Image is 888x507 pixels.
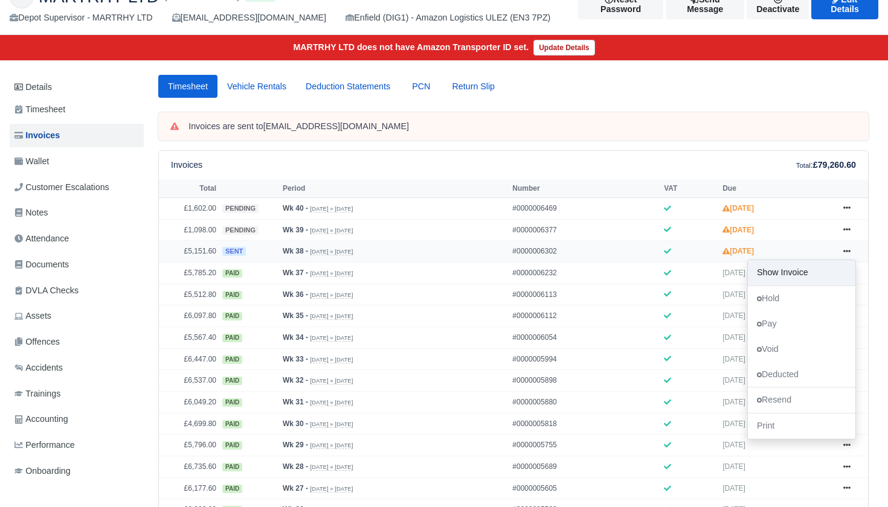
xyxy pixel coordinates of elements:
a: Timesheet [10,98,144,121]
a: Timesheet [158,75,217,98]
strong: Wk 27 - [283,484,308,493]
a: Trainings [10,382,144,406]
td: #0000005605 [509,477,661,499]
th: Total [159,179,219,197]
span: sent [222,247,246,256]
small: [DATE] » [DATE] [310,313,353,320]
td: £6,537.00 [159,370,219,392]
span: paid [222,356,242,364]
span: Attendance [14,232,69,246]
small: [DATE] » [DATE] [310,377,353,384]
td: £5,151.60 [159,241,219,263]
span: [DATE] [722,484,745,493]
span: paid [222,441,242,450]
span: [DATE] [722,311,745,320]
td: £6,177.60 [159,477,219,499]
span: paid [222,334,242,342]
span: Documents [14,258,69,272]
a: Details [10,76,144,98]
a: Return Slip [443,75,504,98]
td: £5,512.80 [159,284,219,305]
a: Performance [10,433,144,457]
td: #0000006112 [509,305,661,327]
a: Customer Escalations [10,176,144,199]
small: [DATE] » [DATE] [310,205,353,212]
strong: Wk 35 - [283,311,308,320]
small: [DATE] » [DATE] [310,292,353,299]
td: #0000006469 [509,198,661,220]
a: Deduction Statements [296,75,400,98]
span: [DATE] [722,333,745,342]
td: £1,602.00 [159,198,219,220]
iframe: Chat Widget [828,449,888,507]
th: VAT [661,179,719,197]
span: Offences [14,335,60,349]
span: DVLA Checks [14,284,79,298]
small: [DATE] » [DATE] [310,442,353,449]
a: Show Invoice [748,260,855,285]
div: Enfield (DIG1) - Amazon Logistics ULEZ (EN3 7PZ) [346,11,550,25]
strong: Wk 30 - [283,419,308,428]
span: paid [222,485,242,493]
td: #0000006232 [509,263,661,284]
span: Trainings [14,387,60,401]
a: Attendance [10,227,144,250]
div: [EMAIL_ADDRESS][DOMAIN_NAME] [172,11,326,25]
span: paid [222,377,242,385]
th: Due [719,179,832,197]
a: Resend [748,388,855,413]
span: Timesheet [14,103,65,116]
span: Performance [14,438,75,452]
td: #0000005880 [509,392,661,413]
strong: Wk 36 - [283,290,308,299]
span: paid [222,269,242,278]
a: Pay [748,311,855,337]
span: [DATE] [722,419,745,428]
td: #0000005755 [509,435,661,456]
span: [DATE] [722,441,745,449]
div: Depot Supervisor - MARTRHY LTD [10,11,153,25]
a: Update Details [533,40,594,56]
td: #0000006054 [509,327,661,349]
span: [DATE] [722,269,745,277]
td: #0000005689 [509,456,661,478]
a: Accounting [10,407,144,431]
td: £6,735.60 [159,456,219,478]
a: Offences [10,330,144,354]
td: £6,447.00 [159,348,219,370]
span: Notes [14,206,48,220]
a: Notes [10,201,144,225]
td: £5,785.20 [159,263,219,284]
strong: [DATE] [722,226,754,234]
h6: Invoices [171,160,202,170]
a: Assets [10,304,144,328]
a: Documents [10,253,144,276]
span: pending [222,226,259,235]
strong: £79,260.60 [813,160,856,170]
strong: [DATE] [722,204,754,212]
a: Deducted [748,362,855,387]
td: £4,699.80 [159,413,219,435]
span: Accounting [14,412,68,426]
strong: Wk 33 - [283,355,308,363]
small: [DATE] » [DATE] [310,270,353,277]
td: #0000006377 [509,219,661,241]
small: [DATE] » [DATE] [310,248,353,255]
span: [DATE] [722,462,745,471]
span: pending [222,204,259,213]
span: Onboarding [14,464,71,478]
td: £5,796.00 [159,435,219,456]
span: Invoices [14,129,60,142]
strong: Wk 39 - [283,226,308,234]
strong: [DATE] [722,247,754,255]
small: [DATE] » [DATE] [310,421,353,428]
td: £6,097.80 [159,305,219,327]
td: £6,049.20 [159,392,219,413]
td: #0000005818 [509,413,661,435]
a: Print [748,414,855,439]
div: Invoices are sent to [188,121,857,133]
strong: Wk 40 - [283,204,308,212]
span: [DATE] [722,290,745,299]
th: Number [509,179,661,197]
span: paid [222,398,242,407]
